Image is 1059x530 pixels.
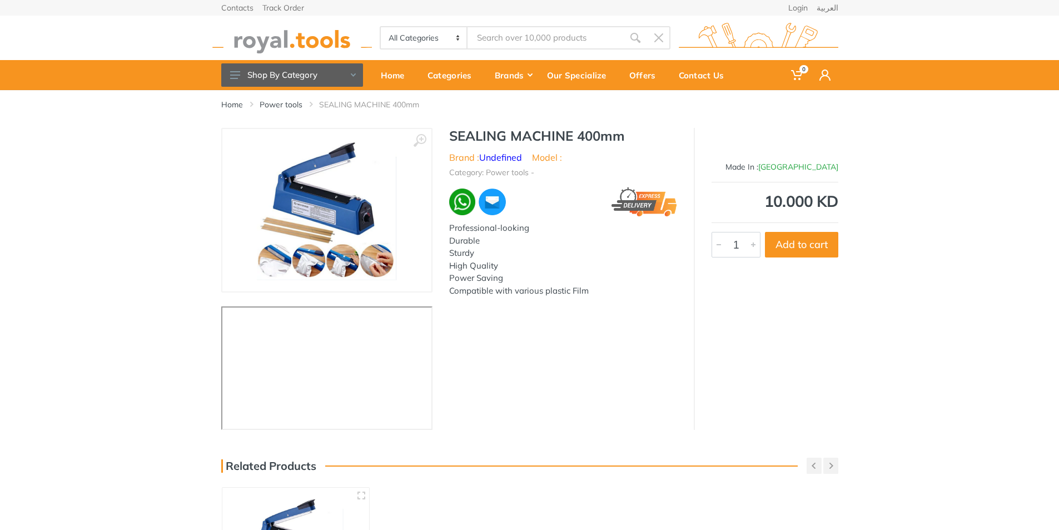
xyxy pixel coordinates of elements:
[221,99,838,110] nav: breadcrumb
[373,63,420,87] div: Home
[487,63,539,87] div: Brands
[449,151,522,164] li: Brand :
[373,60,420,90] a: Home
[260,99,302,110] a: Power tools
[212,23,372,53] img: royal.tools Logo
[783,60,812,90] a: 0
[256,140,397,280] img: Royal Tools - SEALING MACHINE 400mm
[449,235,677,247] div: Durable
[449,222,677,235] div: Professional-looking
[799,65,808,73] span: 0
[532,151,562,164] li: Model :
[381,27,468,48] select: Category
[420,60,487,90] a: Categories
[449,128,677,144] h1: SEALING MACHINE 400mm
[319,99,436,110] li: SEALING MACHINE 400mm
[221,99,243,110] a: Home
[671,60,739,90] a: Contact Us
[758,162,838,172] span: [GEOGRAPHIC_DATA]
[420,63,487,87] div: Categories
[622,63,671,87] div: Offers
[611,187,677,216] img: express.png
[449,167,534,179] li: Category: Power tools -
[671,63,739,87] div: Contact Us
[478,187,506,216] img: ma.webp
[449,247,677,260] div: Sturdy
[765,232,838,257] button: Add to cart
[539,60,622,90] a: Our Specialize
[817,4,838,12] a: العربية
[679,23,838,53] img: royal.tools Logo
[468,26,623,49] input: Site search
[622,60,671,90] a: Offers
[221,63,363,87] button: Shop By Category
[449,285,677,298] div: Compatible with various plastic Film
[788,4,808,12] a: Login
[805,133,838,161] img: Undefined
[449,189,476,215] img: wa.webp
[221,459,316,473] h3: Related Products
[449,260,677,273] div: High Quality
[712,194,838,209] div: 10.000 KD
[479,152,522,163] a: Undefined
[221,4,253,12] a: Contacts
[262,4,304,12] a: Track Order
[712,161,838,173] div: Made In :
[449,272,677,285] div: Power Saving
[539,63,622,87] div: Our Specialize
